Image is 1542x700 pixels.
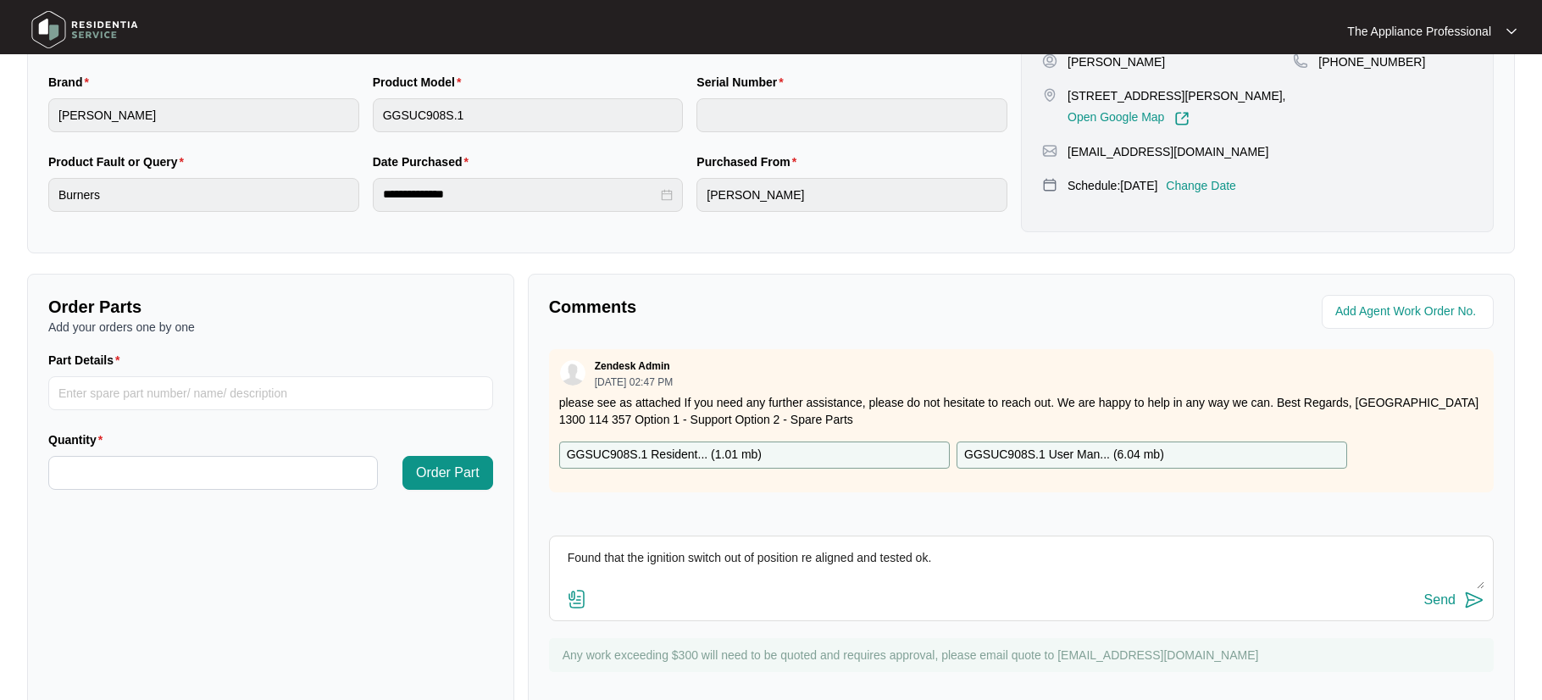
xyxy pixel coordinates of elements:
input: Quantity [49,457,377,489]
img: residentia service logo [25,4,144,55]
input: Brand [48,98,359,132]
input: Date Purchased [383,186,658,203]
img: user-pin [1042,53,1057,69]
div: Send [1424,592,1456,608]
img: Link-External [1174,111,1190,126]
input: Part Details [48,376,493,410]
img: map-pin [1042,143,1057,158]
input: Product Model [373,98,684,132]
button: Send [1424,589,1484,612]
img: map-pin [1042,87,1057,103]
input: Serial Number [696,98,1007,132]
label: Purchased From [696,153,803,170]
p: please see as attached If you need any further assistance, please do not hesitate to reach out. W... [559,394,1484,428]
p: Add your orders one by one [48,319,493,336]
p: GGSUC908S.1 User Man... ( 6.04 mb ) [964,446,1164,464]
input: Purchased From [696,178,1007,212]
label: Product Fault or Query [48,153,191,170]
img: map-pin [1042,177,1057,192]
p: The Appliance Professional [1347,23,1491,40]
label: Product Model [373,74,469,91]
span: Order Part [416,463,480,483]
p: Change Date [1166,177,1236,194]
p: [EMAIL_ADDRESS][DOMAIN_NAME] [1068,143,1268,160]
img: user.svg [560,360,585,386]
p: GGSUC908S.1 Resident... ( 1.01 mb ) [567,446,762,464]
p: [PHONE_NUMBER] [1318,53,1425,70]
input: Add Agent Work Order No. [1335,302,1484,322]
label: Quantity [48,431,109,448]
p: [PERSON_NAME] [1068,53,1165,70]
button: Order Part [402,456,493,490]
textarea: Found that the ignition switch out of position re aligned and tested ok. [558,545,1484,589]
img: map-pin [1293,53,1308,69]
img: send-icon.svg [1464,590,1484,610]
p: Comments [549,295,1010,319]
label: Serial Number [696,74,790,91]
p: Schedule: [DATE] [1068,177,1157,194]
img: dropdown arrow [1506,27,1517,36]
input: Product Fault or Query [48,178,359,212]
a: Open Google Map [1068,111,1190,126]
p: Any work exceeding $300 will need to be quoted and requires approval, please email quote to [EMAI... [563,647,1485,664]
p: Zendesk Admin [595,359,670,373]
label: Date Purchased [373,153,475,170]
img: file-attachment-doc.svg [567,589,587,609]
p: Order Parts [48,295,493,319]
p: [STREET_ADDRESS][PERSON_NAME], [1068,87,1286,104]
p: [DATE] 02:47 PM [595,377,673,387]
label: Part Details [48,352,127,369]
label: Brand [48,74,96,91]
